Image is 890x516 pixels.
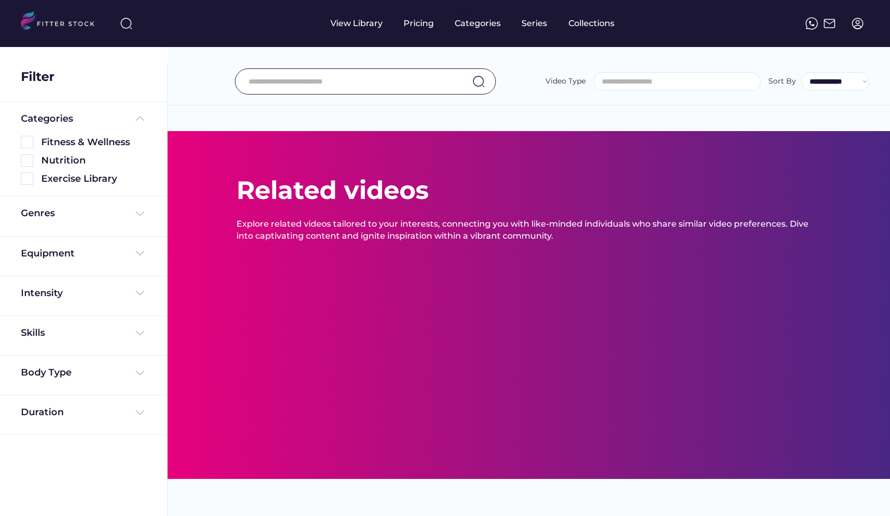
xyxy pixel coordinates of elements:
[21,287,63,300] div: Intensity
[41,154,146,167] div: Nutrition
[134,287,146,299] img: Frame%20%284%29.svg
[236,173,429,208] div: Related videos
[134,367,146,379] img: Frame%20%284%29.svg
[21,366,72,379] div: Body Type
[21,326,47,339] div: Skills
[21,136,33,148] img: Rectangle%205126.svg
[21,172,33,185] img: Rectangle%205126.svg
[545,76,586,87] div: Video Type
[472,75,485,88] img: search-normal.svg
[805,17,818,30] img: meteor-icons_whatsapp%20%281%29.svg
[134,406,146,419] img: Frame%20%284%29.svg
[120,17,133,30] img: search-normal%203.svg
[823,17,836,30] img: Frame%2051.svg
[21,406,64,419] div: Duration
[21,207,55,220] div: Genres
[455,5,468,16] div: fvck
[41,172,146,185] div: Exercise Library
[134,112,146,125] img: Frame%20%285%29.svg
[134,207,146,220] img: Frame%20%284%29.svg
[21,247,75,260] div: Equipment
[21,154,33,167] img: Rectangle%205126.svg
[768,76,796,87] div: Sort By
[330,18,383,29] div: View Library
[134,247,146,260] img: Frame%20%284%29.svg
[41,136,146,149] div: Fitness & Wellness
[134,327,146,339] img: Frame%20%284%29.svg
[404,18,434,29] div: Pricing
[21,11,103,33] img: LOGO.svg
[21,112,73,125] div: Categories
[455,18,501,29] div: Categories
[851,17,864,30] img: profile-circle.svg
[811,294,832,315] img: yH5BAEAAAAALAAAAAABAAEAAAIBRAA7
[21,68,54,86] div: Filter
[568,18,614,29] div: Collections
[236,218,821,242] div: Explore related videos tailored to your interests, connecting you with like-minded individuals wh...
[521,18,548,29] div: Series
